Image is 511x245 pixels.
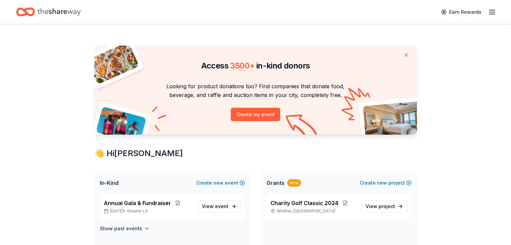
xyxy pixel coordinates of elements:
img: Curvy arrow [286,114,319,140]
span: Access in-kind donors [201,61,310,70]
p: Whittier, [GEOGRAPHIC_DATA] [270,208,356,214]
a: View event [198,200,241,212]
a: Earn Rewards [437,6,485,18]
a: View project [361,200,408,212]
p: [DATE] • [104,208,192,214]
span: new [377,179,387,187]
h4: Show past events [100,225,142,233]
button: Createnewevent [196,179,245,187]
span: Charity Golf Classic 2024 [270,199,338,207]
span: Annual Gala & Fundraiser [104,199,171,207]
span: event [215,203,228,209]
span: project [379,203,395,209]
button: Createnewproject [360,179,412,187]
span: In-Kind [100,179,119,187]
span: View [202,202,228,210]
button: Create my event [231,108,280,121]
span: View [366,202,395,210]
img: Pizza [87,42,139,85]
span: new [213,179,223,187]
p: Looking for product donations too? Find companies that donate food, beverage, and raffle and auct... [102,82,409,100]
button: Show past events [100,225,150,233]
div: New [287,179,301,187]
a: Home [16,4,81,20]
span: 3500 + [230,61,254,70]
span: Grants [266,179,285,187]
span: Greater LA [127,208,148,214]
div: 👋 Hi [PERSON_NAME] [94,148,417,159]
